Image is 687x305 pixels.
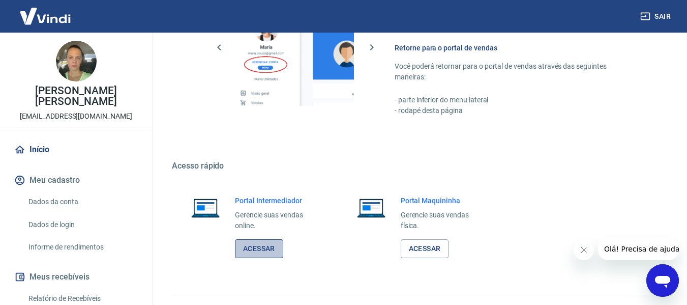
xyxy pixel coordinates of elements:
p: - rodapé desta página [395,105,638,116]
h6: Portal Intermediador [235,196,319,206]
iframe: Botão para abrir a janela de mensagens [646,264,679,297]
img: Imagem de um notebook aberto [350,196,393,220]
p: Gerencie suas vendas física. [401,210,485,231]
a: Acessar [401,239,449,258]
p: [EMAIL_ADDRESS][DOMAIN_NAME] [20,111,132,122]
a: Acessar [235,239,283,258]
p: Você poderá retornar para o portal de vendas através das seguintes maneiras: [395,61,638,82]
h5: Acesso rápido [172,161,663,171]
button: Meu cadastro [12,169,140,191]
img: Imagem de um notebook aberto [184,196,227,220]
img: Vindi [12,1,78,32]
h6: Retorne para o portal de vendas [395,43,638,53]
a: Dados da conta [24,191,140,212]
button: Sair [638,7,675,26]
img: 15d61fe2-2cf3-463f-abb3-188f2b0ad94a.jpeg [56,41,97,81]
iframe: Fechar mensagem [574,240,594,260]
span: Olá! Precisa de ajuda? [6,7,85,15]
p: Gerencie suas vendas online. [235,210,319,231]
a: Dados de login [24,214,140,235]
p: - parte inferior do menu lateral [395,95,638,105]
a: Informe de rendimentos [24,237,140,258]
iframe: Mensagem da empresa [598,238,679,260]
a: Início [12,138,140,161]
h6: Portal Maquininha [401,196,485,206]
p: [PERSON_NAME] [PERSON_NAME] [8,86,144,107]
button: Meus recebíveis [12,266,140,288]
